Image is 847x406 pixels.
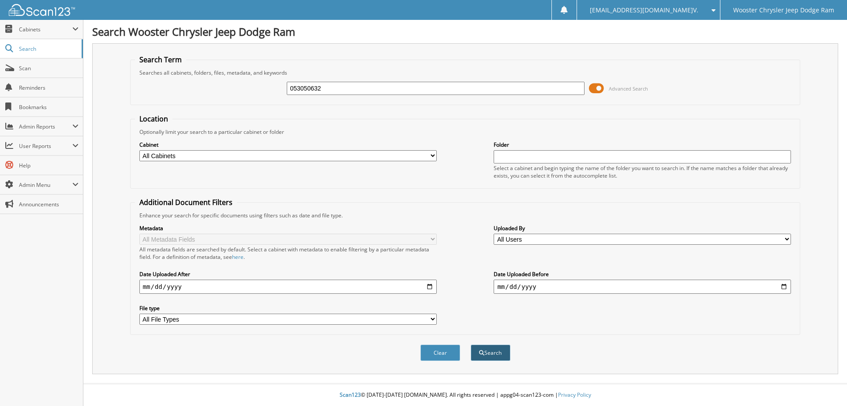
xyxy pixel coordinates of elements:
[19,65,79,72] span: Scan
[19,45,77,53] span: Search
[471,345,510,361] button: Search
[9,4,75,16] img: scan123-logo-white.svg
[135,114,172,124] legend: Location
[494,141,791,148] label: Folder
[92,24,838,39] h1: Search Wooster Chrysler Jeep Dodge Ram
[139,224,437,232] label: Metadata
[139,270,437,278] label: Date Uploaded After
[420,345,460,361] button: Clear
[139,304,437,312] label: File type
[135,128,796,136] div: Optionally limit your search to a particular cabinet or folder
[340,391,361,398] span: Scan123
[139,246,437,261] div: All metadata fields are searched by default. Select a cabinet with metadata to enable filtering b...
[19,123,72,130] span: Admin Reports
[19,181,72,189] span: Admin Menu
[139,280,437,294] input: start
[494,270,791,278] label: Date Uploaded Before
[19,26,72,33] span: Cabinets
[609,85,648,92] span: Advanced Search
[19,103,79,111] span: Bookmarks
[558,391,591,398] a: Privacy Policy
[232,253,244,261] a: here
[803,364,847,406] iframe: Chat Widget
[494,224,791,232] label: Uploaded By
[139,141,437,148] label: Cabinet
[590,8,698,13] span: [EMAIL_ADDRESS][DOMAIN_NAME] V.
[19,142,72,150] span: User Reports
[19,201,79,208] span: Announcements
[83,384,847,406] div: © [DATE]-[DATE] [DOMAIN_NAME]. All rights reserved | appg04-scan123-com |
[135,55,186,65] legend: Search Term
[135,212,796,219] div: Enhance your search for specific documents using filters such as date and file type.
[494,164,791,179] div: Select a cabinet and begin typing the name of the folder you want to search in. If the name match...
[733,8,834,13] span: Wooster Chrysler Jeep Dodge Ram
[19,162,79,169] span: Help
[494,280,791,294] input: end
[135,69,796,76] div: Searches all cabinets, folders, files, metadata, and keywords
[19,84,79,91] span: Reminders
[135,197,237,207] legend: Additional Document Filters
